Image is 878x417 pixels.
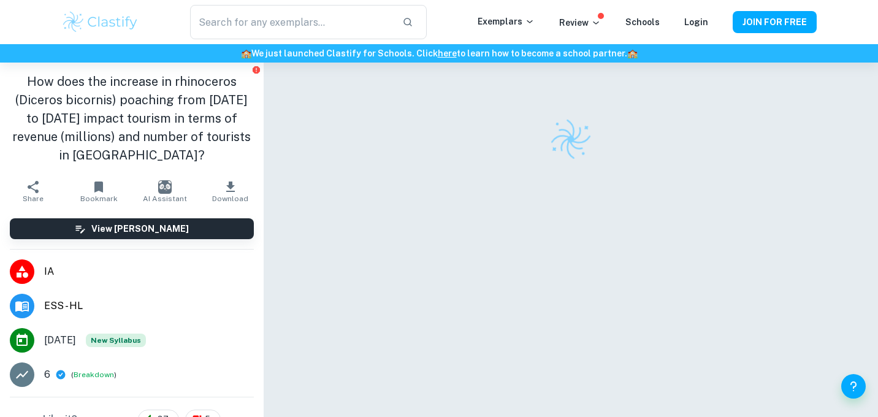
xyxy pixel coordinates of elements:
span: IA [44,264,254,279]
img: Clastify logo [61,10,139,34]
button: JOIN FOR FREE [733,11,817,33]
span: ( ) [71,369,116,381]
span: New Syllabus [86,334,146,347]
button: Report issue [252,65,261,74]
button: AI Assistant [132,174,197,208]
span: AI Assistant [143,194,187,203]
div: Starting from the May 2026 session, the ESS IA requirements have changed. We created this exempla... [86,334,146,347]
p: Review [559,16,601,29]
img: AI Assistant [158,180,172,194]
span: [DATE] [44,333,76,348]
p: Exemplars [478,15,535,28]
span: Bookmark [80,194,118,203]
h6: We just launched Clastify for Schools. Click to learn how to become a school partner. [2,47,876,60]
span: ESS - HL [44,299,254,313]
span: 🏫 [627,48,638,58]
span: Share [23,194,44,203]
img: Clastify logo [547,115,595,163]
span: Download [212,194,248,203]
button: Download [197,174,263,208]
span: 🏫 [241,48,251,58]
input: Search for any exemplars... [190,5,392,39]
button: View [PERSON_NAME] [10,218,254,239]
button: Help and Feedback [841,374,866,399]
p: 6 [44,367,50,382]
button: Bookmark [66,174,131,208]
a: Schools [625,17,660,27]
a: Login [684,17,708,27]
button: Breakdown [74,369,114,380]
h1: How does the increase in rhinoceros (Diceros bicornis) poaching from [DATE] to [DATE] impact tour... [10,72,254,164]
h6: View [PERSON_NAME] [91,222,189,235]
a: here [438,48,457,58]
